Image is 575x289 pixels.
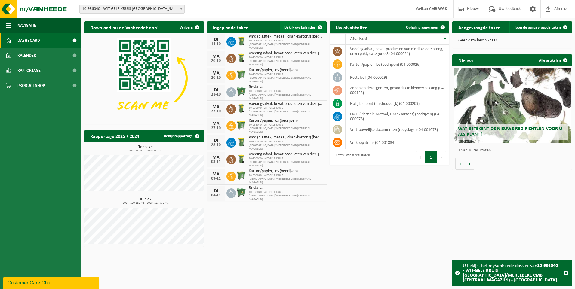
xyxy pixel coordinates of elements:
[80,5,184,13] span: 10-936040 - WIT-GELE KRUIS OOST-VLAANDEREN/MERELBEKE CMB (CENTRAAL MAGAZIJN) - MERELBEKE
[280,21,326,33] a: Bekijk uw kalender
[463,260,560,286] div: U bekijkt het myVanheede dossier van
[346,123,449,136] td: vertrouwelijke documenten (recyclage) (04-001073)
[87,197,204,205] h3: Kubiek
[236,87,246,97] img: WB-0770-HPE-GN-04
[249,106,324,117] span: 10-936040 - WIT-GELE KRUIS [GEOGRAPHIC_DATA]/MERELBEKE CMB (CENTRAAL MAGAZIJN)
[437,151,446,163] button: Next
[249,85,324,90] span: Restafval
[210,93,222,97] div: 21-10
[249,102,324,106] span: Voedingsafval, bevat producten van dierlijke oorsprong, onverpakt, categorie 3
[249,56,324,67] span: 10-936040 - WIT-GELE KRUIS [GEOGRAPHIC_DATA]/MERELBEKE CMB (CENTRAAL MAGAZIJN)
[249,174,324,184] span: 10-936040 - WIT-GELE KRUIS [GEOGRAPHIC_DATA]/MERELBEKE CMB (CENTRAAL MAGAZIJN)
[458,38,566,43] p: Geen data beschikbaar.
[236,137,246,147] img: WB-0240-HPE-GN-51
[458,148,569,153] p: 1 van 10 resultaten
[210,88,222,93] div: DI
[87,149,204,152] span: 2024: 0,000 t - 2025: 0,077 t
[284,26,315,29] span: Bekijk uw kalender
[236,103,246,114] img: WB-0140-HPE-GN-51
[346,136,449,149] td: verkoop items (04-001834)
[210,143,222,147] div: 28-10
[210,59,222,63] div: 20-10
[210,121,222,126] div: MA
[17,78,45,93] span: Product Shop
[210,177,222,181] div: 03-11
[249,123,324,134] span: 10-936040 - WIT-GELE KRUIS [GEOGRAPHIC_DATA]/MERELBEKE CMB (CENTRAAL MAGAZIJN)
[210,160,222,164] div: 03-11
[406,26,438,29] span: Ophaling aanvragen
[249,135,324,140] span: Pmd (plastiek, metaal, drankkartons) (bedrijven)
[210,126,222,130] div: 27-10
[236,70,246,80] img: WB-0770-HPE-GN-51
[429,7,447,11] strong: CMB WGK
[210,76,222,80] div: 20-10
[350,37,367,41] span: Afvalstof
[210,109,222,114] div: 27-10
[159,130,203,142] a: Bekijk rapportage
[452,21,507,33] h2: Aangevraagde taken
[249,152,324,157] span: Voedingsafval, bevat producten van dierlijke oorsprong, onverpakt, categorie 3
[84,33,204,123] img: Download de VHEPlus App
[210,37,222,42] div: DI
[17,48,36,63] span: Kalender
[87,145,204,152] h3: Tonnage
[236,36,246,46] img: WB-0240-HPE-GN-51
[87,202,204,205] span: 2024: 100,880 m3 - 2025: 123,770 m3
[249,90,324,100] span: 10-936040 - WIT-GELE KRUIS [GEOGRAPHIC_DATA]/MERELBEKE CMB (CENTRAAL MAGAZIJN)
[210,193,222,198] div: 04-11
[180,26,193,29] span: Verberg
[249,169,324,174] span: Karton/papier, los (bedrijven)
[84,130,145,142] h2: Rapportage 2025 / 2024
[210,138,222,143] div: DI
[175,21,203,33] button: Verberg
[249,190,324,201] span: 10-936040 - WIT-GELE KRUIS [GEOGRAPHIC_DATA]/MERELBEKE CMB (CENTRAAL MAGAZIJN)
[236,187,246,198] img: WB-0770-HPE-GN-04
[346,84,449,97] td: zepen en detergenten, gevaarlijk in kleinverpakking (04-000123)
[452,54,479,66] h2: Nieuws
[249,118,324,123] span: Karton/papier, los (bedrijven)
[17,33,40,48] span: Dashboard
[207,21,255,33] h2: Ingeplande taken
[236,120,246,130] img: WB-0770-HPE-GN-51
[249,73,324,84] span: 10-936040 - WIT-GELE KRUIS [GEOGRAPHIC_DATA]/MERELBEKE CMB (CENTRAAL MAGAZIJN)
[17,63,41,78] span: Rapportage
[79,5,185,14] span: 10-936040 - WIT-GELE KRUIS OOST-VLAANDEREN/MERELBEKE CMB (CENTRAAL MAGAZIJN) - MERELBEKE
[17,18,36,33] span: Navigatie
[249,68,324,73] span: Karton/papier, los (bedrijven)
[333,151,370,164] div: 1 tot 8 van 8 resultaten
[465,158,474,170] button: Volgende
[210,172,222,177] div: MA
[346,110,449,123] td: PMD (Plastiek, Metaal, Drankkartons) (bedrijven) (04-000978)
[463,263,558,283] strong: 10-936040 - WIT-GELE KRUIS [GEOGRAPHIC_DATA]/MERELBEKE CMB (CENTRAAL MAGAZIJN) - [GEOGRAPHIC_DATA]
[249,186,324,190] span: Restafval
[458,126,562,137] span: Wat betekent de nieuwe RED-richtlijn voor u als klant?
[249,157,324,168] span: 10-936040 - WIT-GELE KRUIS [GEOGRAPHIC_DATA]/MERELBEKE CMB (CENTRAAL MAGAZIJN)
[210,189,222,193] div: DI
[249,51,324,56] span: Voedingsafval, bevat producten van dierlijke oorsprong, onverpakt, categorie 3
[416,151,425,163] button: Previous
[210,71,222,76] div: MA
[534,54,571,66] a: Alle artikelen
[210,54,222,59] div: MA
[236,154,246,164] img: WB-0140-HPE-GN-51
[346,97,449,110] td: hol glas, bont (huishoudelijk) (04-000209)
[210,155,222,160] div: MA
[401,21,449,33] a: Ophaling aanvragen
[236,171,246,181] img: WB-0770-HPE-GN-51
[249,34,324,39] span: Pmd (plastiek, metaal, drankkartons) (bedrijven)
[236,53,246,63] img: WB-0140-HPE-GN-51
[514,26,561,29] span: Toon de aangevraagde taken
[346,45,449,58] td: voedingsafval, bevat producten van dierlijke oorsprong, onverpakt, categorie 3 (04-000024)
[3,276,100,289] iframe: chat widget
[455,158,465,170] button: Vorige
[346,58,449,71] td: karton/papier, los (bedrijven) (04-000026)
[84,21,165,33] h2: Download nu de Vanheede+ app!
[346,71,449,84] td: restafval (04-000029)
[249,140,324,151] span: 10-936040 - WIT-GELE KRUIS [GEOGRAPHIC_DATA]/MERELBEKE CMB (CENTRAAL MAGAZIJN)
[454,68,571,143] a: Wat betekent de nieuwe RED-richtlijn voor u als klant?
[210,105,222,109] div: MA
[210,42,222,46] div: 14-10
[330,21,374,33] h2: Uw afvalstoffen
[509,21,571,33] a: Toon de aangevraagde taken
